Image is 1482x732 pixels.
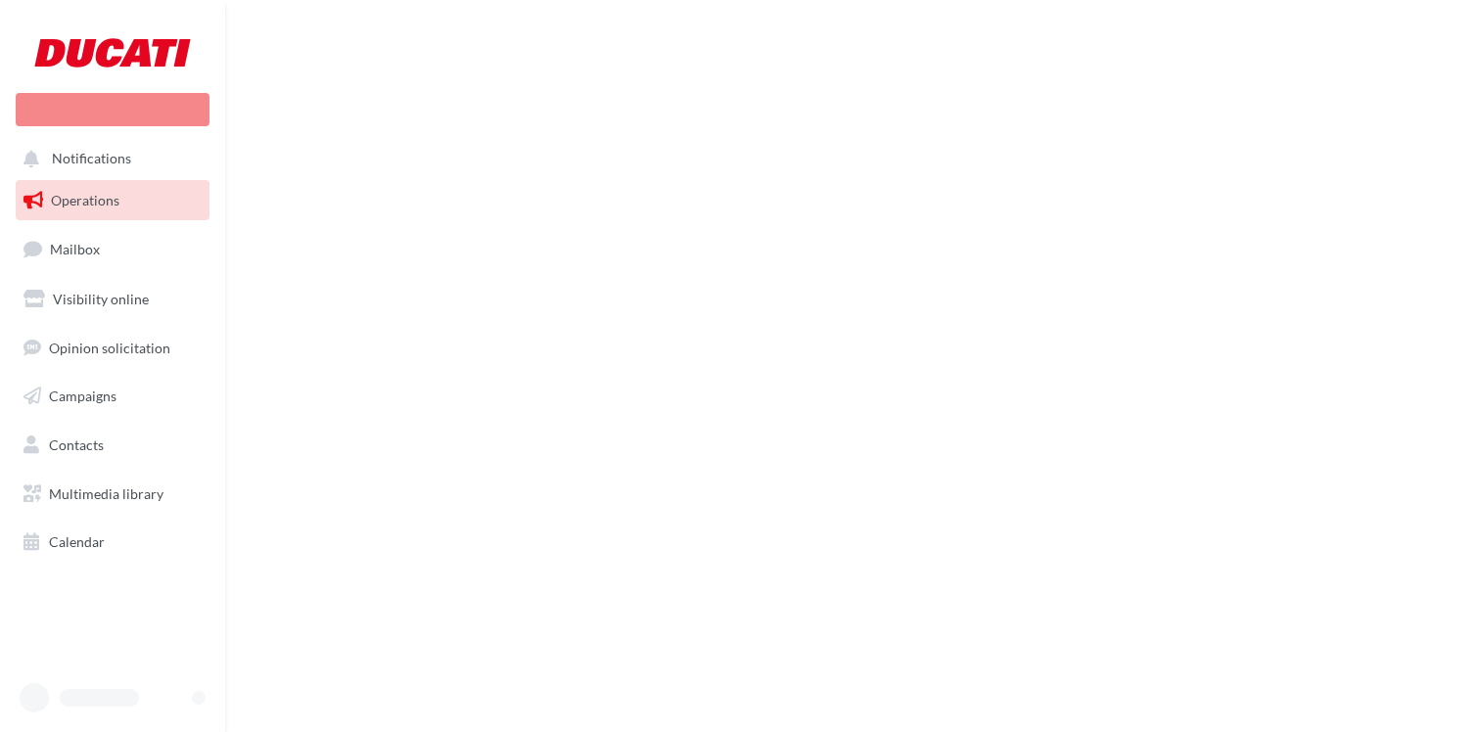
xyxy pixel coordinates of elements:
span: Visibility online [53,291,149,307]
span: Notifications [52,151,131,167]
span: Opinion solicitation [49,339,170,355]
a: Operations [12,180,213,221]
a: Multimedia library [12,474,213,515]
span: Campaigns [49,388,116,404]
span: Mailbox [50,241,100,257]
span: Multimedia library [49,485,163,502]
span: Operations [51,192,119,208]
a: Contacts [12,425,213,466]
div: New campaign [16,93,209,126]
a: Campaigns [12,376,213,417]
a: Mailbox [12,228,213,270]
span: Calendar [49,533,105,550]
span: Contacts [49,436,104,453]
a: Opinion solicitation [12,328,213,369]
a: Visibility online [12,279,213,320]
a: Calendar [12,522,213,563]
